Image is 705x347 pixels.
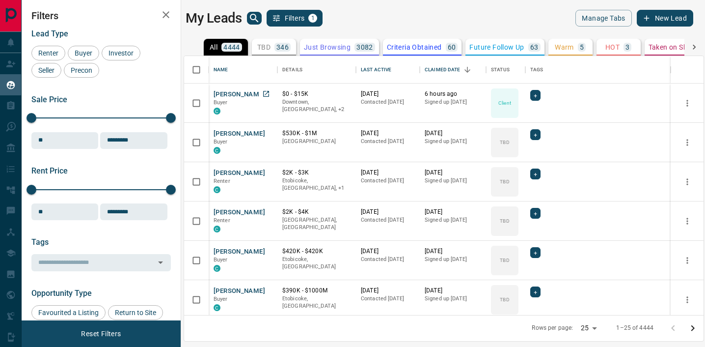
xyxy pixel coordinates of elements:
p: 1–25 of 4444 [616,324,653,332]
div: + [530,287,541,297]
span: Buyer [214,257,228,263]
button: [PERSON_NAME] [214,208,265,217]
button: [PERSON_NAME] [214,169,265,178]
span: + [534,169,537,179]
button: [PERSON_NAME] [214,90,265,99]
p: [GEOGRAPHIC_DATA] [282,138,351,145]
span: Favourited a Listing [35,309,102,317]
p: Toronto [282,177,351,192]
div: Name [209,56,277,84]
span: Seller [35,66,58,74]
span: Buyer [214,139,228,145]
button: search button [247,12,262,25]
p: Signed up [DATE] [425,295,481,303]
p: Signed up [DATE] [425,138,481,145]
div: Last Active [356,56,420,84]
span: Lead Type [31,29,68,38]
span: Buyer [71,49,96,57]
div: + [530,169,541,179]
p: Future Follow Up [469,44,524,51]
p: Just Browsing [304,44,351,51]
p: 3082 [356,44,373,51]
p: $420K - $420K [282,247,351,256]
p: Contacted [DATE] [361,216,415,224]
p: [DATE] [361,247,415,256]
p: $2K - $4K [282,208,351,216]
span: Tags [31,237,49,247]
p: Contacted [DATE] [361,138,415,145]
div: Details [282,56,302,84]
p: Contacted [DATE] [361,177,415,185]
p: $2K - $3K [282,169,351,177]
p: Contacted [DATE] [361,295,415,303]
p: Criteria Obtained [387,44,442,51]
p: [GEOGRAPHIC_DATA], [GEOGRAPHIC_DATA] [282,216,351,231]
div: Precon [64,63,99,78]
p: Signed up [DATE] [425,98,481,106]
span: Rent Price [31,166,68,175]
span: Sale Price [31,95,67,104]
button: Go to next page [683,318,703,338]
span: Investor [105,49,137,57]
div: + [530,129,541,140]
span: Precon [67,66,96,74]
p: 6 hours ago [425,90,481,98]
h1: My Leads [186,10,242,26]
button: more [680,96,695,111]
span: + [534,208,537,218]
p: All [210,44,217,51]
p: 346 [276,44,289,51]
span: Buyer [214,99,228,106]
p: [DATE] [361,208,415,216]
button: Filters1 [267,10,323,27]
button: New Lead [637,10,693,27]
p: [DATE] [361,287,415,295]
p: $390K - $1000M [282,287,351,295]
button: Manage Tabs [575,10,631,27]
button: more [680,214,695,229]
p: $530K - $1M [282,129,351,138]
p: TBD [500,178,509,185]
span: Buyer [214,296,228,302]
button: [PERSON_NAME] [214,129,265,139]
p: TBD [500,217,509,225]
p: Etobicoke, [GEOGRAPHIC_DATA] [282,256,351,271]
div: + [530,247,541,258]
p: Etobicoke, [GEOGRAPHIC_DATA] [282,295,351,310]
span: + [534,248,537,258]
div: Last Active [361,56,391,84]
div: Claimed Date [425,56,461,84]
p: [DATE] [361,90,415,98]
p: Contacted [DATE] [361,98,415,106]
p: Rows per page: [532,324,573,332]
p: TBD [257,44,271,51]
button: [PERSON_NAME] [214,287,265,296]
div: Buyer [68,46,99,60]
span: + [534,90,537,100]
span: Renter [214,217,230,224]
div: Return to Site [108,305,163,320]
span: 1 [309,15,316,22]
p: [DATE] [361,129,415,138]
div: + [530,208,541,219]
span: Return to Site [111,309,160,317]
div: Claimed Date [420,56,486,84]
p: [DATE] [425,287,481,295]
p: North York, Toronto [282,98,351,114]
button: more [680,253,695,268]
div: Status [486,56,525,84]
p: [DATE] [425,129,481,138]
p: Signed up [DATE] [425,177,481,185]
div: 25 [577,321,600,335]
p: TBD [500,257,509,264]
p: 4444 [223,44,240,51]
div: Details [277,56,356,84]
p: Contacted [DATE] [361,256,415,263]
div: condos.ca [214,147,220,154]
span: + [534,130,537,140]
div: Tags [525,56,671,84]
div: Favourited a Listing [31,305,106,320]
button: Open [154,256,167,269]
div: condos.ca [214,304,220,311]
p: [DATE] [425,208,481,216]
